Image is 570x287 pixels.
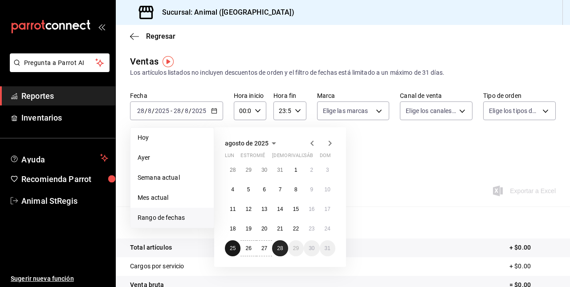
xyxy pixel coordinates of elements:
[191,107,207,114] input: ----
[310,167,313,173] abbr: 2 de agosto de 2025
[171,107,172,114] span: -
[256,162,272,178] button: 30 de julio de 2025
[234,93,266,99] label: Hora inicio
[325,226,330,232] abbr: 24 de agosto de 2025
[225,182,240,198] button: 4 de agosto de 2025
[240,182,256,198] button: 5 de agosto de 2025
[304,162,319,178] button: 2 de agosto de 2025
[320,201,335,217] button: 17 de agosto de 2025
[173,107,181,114] input: --
[138,173,207,182] span: Semana actual
[245,206,251,212] abbr: 12 de agosto de 2025
[24,58,96,68] span: Pregunta a Parrot AI
[277,226,283,232] abbr: 21 de agosto de 2025
[230,226,236,232] abbr: 18 de agosto de 2025
[138,133,207,142] span: Hoy
[272,240,288,256] button: 28 de agosto de 2025
[279,186,282,193] abbr: 7 de agosto de 2025
[245,167,251,173] abbr: 29 de julio de 2025
[240,240,256,256] button: 26 de agosto de 2025
[277,206,283,212] abbr: 14 de agosto de 2025
[130,55,159,68] div: Ventas
[309,206,314,212] abbr: 16 de agosto de 2025
[277,167,283,173] abbr: 31 de julio de 2025
[310,186,313,193] abbr: 9 de agosto de 2025
[273,93,306,99] label: Hora fin
[509,262,556,271] p: + $0.00
[138,213,207,222] span: Rango de fechas
[320,240,335,256] button: 31 de agosto de 2025
[304,221,319,237] button: 23 de agosto de 2025
[325,186,330,193] abbr: 10 de agosto de 2025
[304,201,319,217] button: 16 de agosto de 2025
[261,226,267,232] abbr: 20 de agosto de 2025
[21,174,91,184] font: Recomienda Parrot
[483,93,556,99] label: Tipo de orden
[304,240,319,256] button: 30 de agosto de 2025
[230,167,236,173] abbr: 28 de julio de 2025
[293,245,299,251] abbr: 29 de agosto de 2025
[304,182,319,198] button: 9 de agosto de 2025
[130,93,223,99] label: Fecha
[272,162,288,178] button: 31 de julio de 2025
[277,245,283,251] abbr: 28 de agosto de 2025
[155,107,170,114] input: ----
[317,93,390,99] label: Marca
[98,23,105,30] button: open_drawer_menu
[225,140,269,147] span: agosto de 2025
[225,162,240,178] button: 28 de julio de 2025
[509,243,556,252] p: + $0.00
[145,107,147,114] span: /
[320,162,335,178] button: 3 de agosto de 2025
[256,182,272,198] button: 6 de agosto de 2025
[130,68,556,77] div: Los artículos listados no incluyen descuentos de orden y el filtro de fechas está limitado a un m...
[261,245,267,251] abbr: 27 de agosto de 2025
[21,91,54,101] font: Reportes
[489,106,539,115] span: Elige los tipos de orden
[225,201,240,217] button: 11 de agosto de 2025
[245,245,251,251] abbr: 26 de agosto de 2025
[130,32,175,40] button: Regresar
[406,106,456,115] span: Elige los canales de venta
[288,182,304,198] button: 8 de agosto de 2025
[326,167,329,173] abbr: 3 de agosto de 2025
[325,206,330,212] abbr: 17 de agosto de 2025
[21,113,62,122] font: Inventarios
[320,221,335,237] button: 24 de agosto de 2025
[240,162,256,178] button: 29 de julio de 2025
[240,201,256,217] button: 12 de agosto de 2025
[256,240,272,256] button: 27 de agosto de 2025
[240,153,269,162] abbr: martes
[146,32,175,40] span: Regresar
[225,153,234,162] abbr: lunes
[400,93,472,99] label: Canal de venta
[288,221,304,237] button: 22 de agosto de 2025
[230,206,236,212] abbr: 11 de agosto de 2025
[155,7,294,18] h3: Sucursal: Animal ([GEOGRAPHIC_DATA])
[147,107,152,114] input: --
[272,221,288,237] button: 21 de agosto de 2025
[272,182,288,198] button: 7 de agosto de 2025
[272,201,288,217] button: 14 de agosto de 2025
[288,153,313,162] abbr: viernes
[256,153,265,162] abbr: miércoles
[325,245,330,251] abbr: 31 de agosto de 2025
[293,226,299,232] abbr: 22 de agosto de 2025
[230,245,236,251] abbr: 25 de agosto de 2025
[184,107,189,114] input: --
[10,53,110,72] button: Pregunta a Parrot AI
[225,138,279,149] button: agosto de 2025
[225,221,240,237] button: 18 de agosto de 2025
[189,107,191,114] span: /
[6,65,110,74] a: Pregunta a Parrot AI
[245,226,251,232] abbr: 19 de agosto de 2025
[225,240,240,256] button: 25 de agosto de 2025
[294,186,297,193] abbr: 8 de agosto de 2025
[152,107,155,114] span: /
[138,153,207,162] span: Ayer
[130,243,172,252] p: Total artículos
[320,153,331,162] abbr: domingo
[256,221,272,237] button: 20 de agosto de 2025
[323,106,368,115] span: Elige las marcas
[240,221,256,237] button: 19 de agosto de 2025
